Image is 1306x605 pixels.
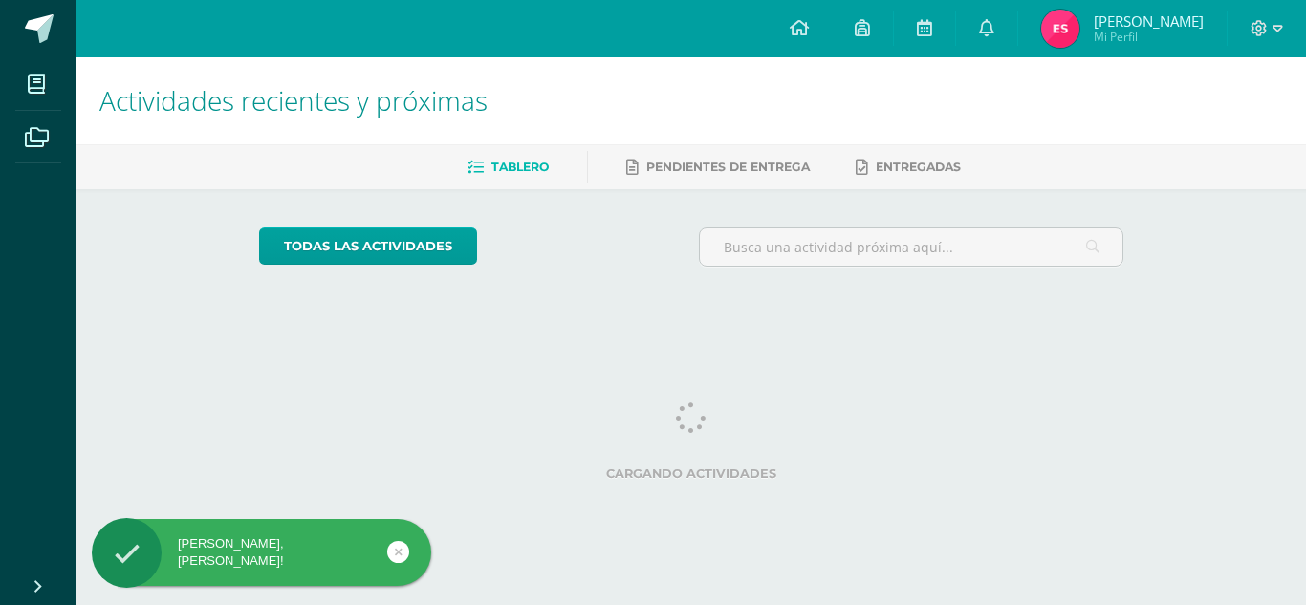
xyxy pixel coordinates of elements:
[468,152,549,183] a: Tablero
[259,227,477,265] a: todas las Actividades
[99,82,488,119] span: Actividades recientes y próximas
[626,152,810,183] a: Pendientes de entrega
[876,160,961,174] span: Entregadas
[92,535,431,570] div: [PERSON_NAME], [PERSON_NAME]!
[646,160,810,174] span: Pendientes de entrega
[856,152,961,183] a: Entregadas
[1094,29,1204,45] span: Mi Perfil
[491,160,549,174] span: Tablero
[259,466,1124,481] label: Cargando actividades
[1094,11,1204,31] span: [PERSON_NAME]
[1041,10,1079,48] img: ee2082c5c0aa0e03bf6f99ed2d369f87.png
[700,228,1123,266] input: Busca una actividad próxima aquí...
